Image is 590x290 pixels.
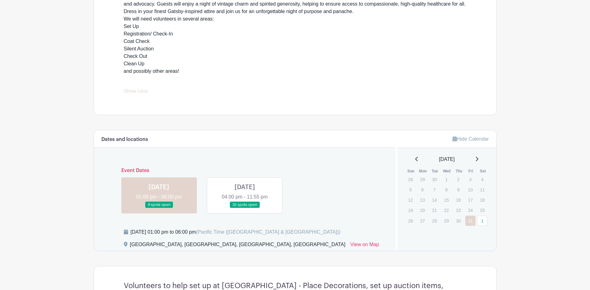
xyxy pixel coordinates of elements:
p: 14 [429,195,439,205]
p: 21 [429,205,439,215]
p: 3 [465,175,476,184]
h6: Dates and locations [101,137,148,143]
p: 11 [477,185,487,194]
p: 28 [429,216,439,226]
p: 30 [453,216,463,226]
p: 9 [453,185,463,194]
p: 7 [429,185,439,194]
p: 13 [417,195,428,205]
th: Fri [465,168,477,174]
p: 22 [441,205,452,215]
p: 18 [477,195,487,205]
th: Sun [405,168,417,174]
p: 1 [441,175,452,184]
p: 29 [441,216,452,226]
th: Sat [477,168,489,174]
p: 17 [465,195,476,205]
div: [DATE] 01:00 pm to 06:00 pm [131,228,341,236]
p: 24 [465,205,476,215]
p: 15 [441,195,452,205]
span: (Pacific Time ([GEOGRAPHIC_DATA] & [GEOGRAPHIC_DATA])) [196,229,341,235]
a: Hide Calendar [453,136,489,142]
p: 2 [453,175,463,184]
p: 6 [417,185,428,194]
p: 19 [405,205,416,215]
a: 1 [477,216,487,226]
p: 12 [405,195,416,205]
th: Mon [417,168,429,174]
p: 16 [453,195,463,205]
p: 10 [465,185,476,194]
a: 31 [465,216,476,226]
p: 4 [477,175,487,184]
p: 20 [417,205,428,215]
th: Tue [429,168,441,174]
p: 5 [405,185,416,194]
th: Thu [453,168,465,174]
p: 25 [477,205,487,215]
span: [DATE] [439,156,455,163]
p: 23 [453,205,463,215]
a: Show Less [124,88,148,96]
th: Wed [441,168,453,174]
p: 8 [441,185,452,194]
div: [GEOGRAPHIC_DATA], [GEOGRAPHIC_DATA], [GEOGRAPHIC_DATA], [GEOGRAPHIC_DATA] [130,241,346,251]
p: 30 [429,175,439,184]
p: 27 [417,216,428,226]
p: 26 [405,216,416,226]
a: View on Map [350,241,379,251]
h6: Event Dates [116,168,374,174]
p: 29 [417,175,428,184]
p: 28 [405,175,416,184]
